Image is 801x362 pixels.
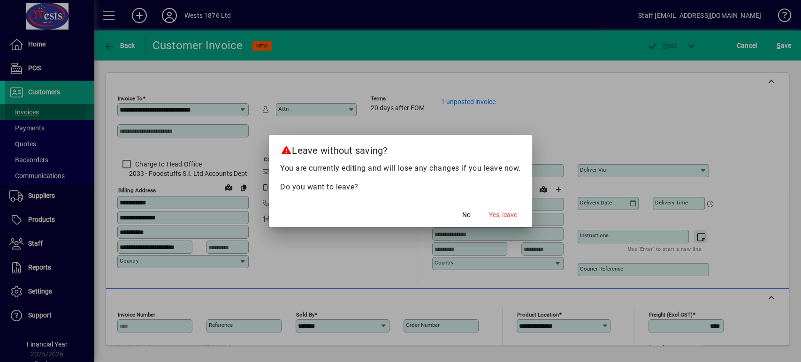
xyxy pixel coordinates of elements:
[485,206,521,223] button: Yes, leave
[280,163,521,174] p: You are currently editing and will lose any changes if you leave now.
[462,210,471,220] span: No
[489,210,517,220] span: Yes, leave
[451,206,481,223] button: No
[269,135,532,162] h2: Leave without saving?
[280,181,521,193] p: Do you want to leave?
